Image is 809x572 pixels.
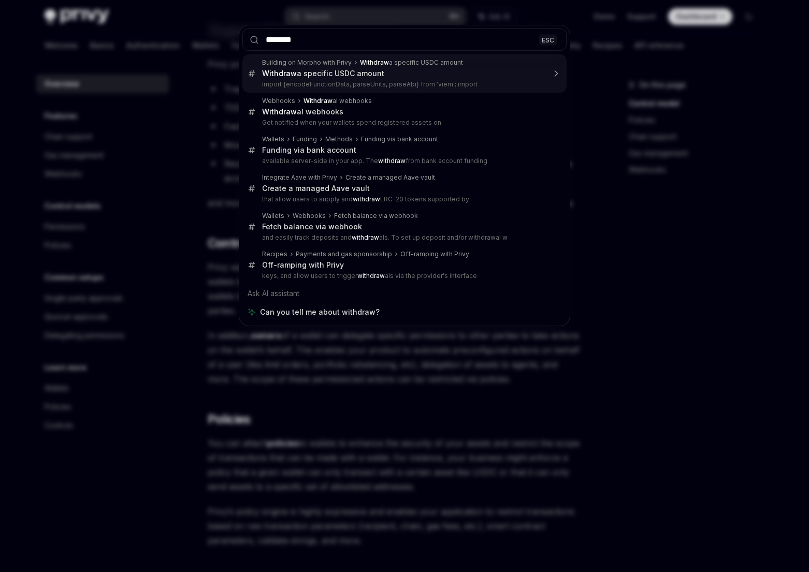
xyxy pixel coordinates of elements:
b: withdraw [357,272,385,280]
b: Withdraw [262,69,297,78]
div: Payments and gas sponsorship [296,250,392,258]
b: withdraw [378,157,406,165]
div: Building on Morpho with Privy [262,58,352,67]
div: Ask AI assistant [242,284,567,303]
div: Create a managed Aave vault [345,173,435,182]
div: al webhooks [262,107,343,116]
p: keys, and allow users to trigger als via the provider's interface [262,272,545,280]
div: Create a managed Aave vault [262,184,370,193]
div: Fetch balance via webhook [262,222,362,231]
div: Wallets [262,135,284,143]
p: and easily track deposits and als. To set up deposit and/or withdrawal w [262,233,545,242]
div: ESC [539,34,557,45]
div: Integrate Aave with Privy [262,173,337,182]
div: Off-ramping with Privy [262,260,344,270]
p: Get notified when your wallets spend registered assets on [262,119,545,127]
div: Recipes [262,250,287,258]
b: Withdraw [262,107,297,116]
div: a specific USDC amount [360,58,463,67]
p: that allow users to supply and ERC-20 tokens supported by [262,195,545,203]
div: Methods [325,135,353,143]
b: Withdraw [304,97,333,105]
b: withdraw [353,195,380,203]
div: al webhooks [304,97,372,105]
div: Off-ramping with Privy [400,250,469,258]
div: Webhooks [293,212,326,220]
div: a specific USDC amount [262,69,384,78]
b: Withdraw [360,58,389,66]
p: available server-side in your app. The from bank account funding [262,157,545,165]
div: Webhooks [262,97,295,105]
div: Funding [293,135,317,143]
div: Wallets [262,212,284,220]
div: Funding via bank account [361,135,438,143]
div: Funding via bank account [262,145,356,155]
p: import {encodeFunctionData, parseUnits, parseAbi} from 'viem'; import [262,80,545,89]
b: withdraw [352,233,379,241]
span: Can you tell me about withdraw? [260,307,380,317]
div: Fetch balance via webhook [334,212,418,220]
